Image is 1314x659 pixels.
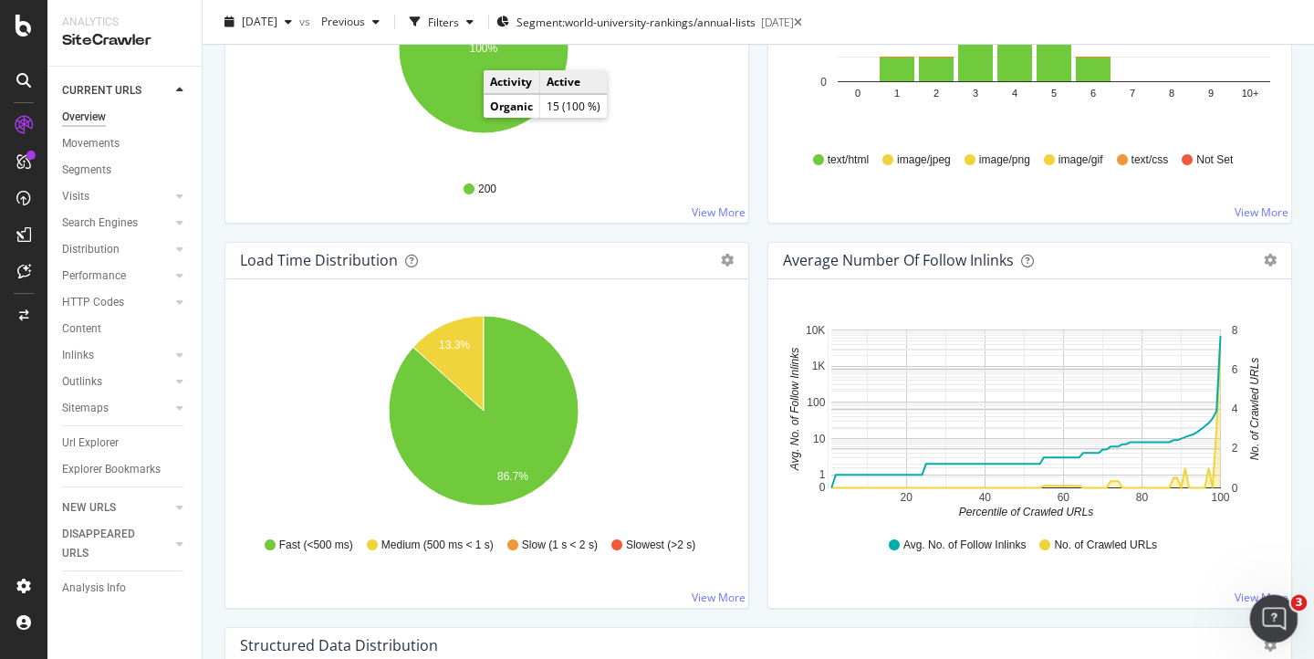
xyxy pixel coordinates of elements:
a: HTTP Codes [62,293,171,312]
a: View More [1235,590,1288,605]
div: The chart displays load time categories (Fast, Medium, Slow, Slowest) just like in your screensho... [29,444,336,515]
img: Profile image for Customer Support [52,10,81,39]
span: image/png [979,152,1030,168]
span: Previous [314,14,365,29]
text: 1 [894,88,900,99]
text: Percentile of Crawled URLs [959,506,1093,518]
h1: Customer Support [89,17,220,31]
div: gear [1264,254,1277,267]
text: 9 [1208,88,1214,99]
a: View More [692,590,746,605]
div: Inlinks [62,346,94,365]
span: Slowest (>2 s) [626,538,695,553]
div: You can find the "JavaScript Load Time" pie chart in our . [29,85,336,139]
text: 0 [855,88,860,99]
span: text/css [1131,152,1169,168]
div: Url Explorer [62,434,119,453]
button: Send a message… [313,512,342,541]
div: HTTP Codes [62,293,124,312]
text: 100 [807,396,825,409]
text: 1K [812,360,826,372]
div: gear [1264,639,1277,652]
text: 100% [470,42,498,55]
div: Outlinks [62,372,102,392]
div: Segments [62,161,111,180]
a: Source reference 9276126: [93,124,108,139]
div: Search Engines [62,214,138,233]
td: Organic [484,95,540,119]
svg: A chart. [240,309,727,520]
a: Outlinks [62,372,171,392]
div: DISAPPEARED URLS [62,525,154,563]
div: Visits [62,187,89,206]
text: 4 [1012,88,1017,99]
a: NEW URLS [62,498,171,518]
span: 2025 Aug. 26th [242,14,277,29]
span: vs [299,14,314,29]
div: Analytics [62,15,187,30]
b: SiteCrawler Performance Reports [29,104,284,137]
span: Avg. No. of Follow Inlinks [903,538,1027,553]
td: 15 (100 %) [540,95,608,119]
div: Sitemaps [62,399,109,418]
b: Performance [102,197,194,212]
text: No. of Crawled URLs [1248,358,1261,461]
div: Analysis Info [62,579,126,598]
text: 4 [1232,403,1238,415]
div: gear [721,254,734,267]
span: Fast (<500 ms) [279,538,353,553]
td: Activity [484,70,540,94]
div: NEW URLS [62,498,116,518]
text: 60 [1058,491,1070,504]
button: Segment:world-university-rankings/annual-lists[DATE] [496,7,794,37]
text: 0 [819,481,826,494]
span: image/gif [1058,152,1103,168]
text: 5 [1051,88,1057,99]
div: CURRENT URLS [62,81,141,100]
a: Performance [62,267,171,286]
li: You'll find the chart there, which shows the time it took our crawler to render the page JavaScri... [43,256,336,324]
td: Active [540,70,608,94]
span: Segment: world-university-rankings/annual-lists [516,15,756,30]
div: Load Time Distribution [240,251,398,269]
a: DISAPPEARED URLS [62,525,171,563]
a: Movements [62,134,189,153]
text: 7 [1130,88,1135,99]
text: 3 [973,88,978,99]
div: New messages divider [15,58,350,59]
div: Filters [428,14,459,29]
div: Performance [62,267,126,286]
div: Overview [62,108,106,127]
button: go back [12,7,47,42]
text: 2 [933,88,939,99]
b: SiteCrawler [117,176,201,191]
a: Segments [62,161,189,180]
span: Slow (1 s < 2 s) [522,538,598,553]
button: Start recording [116,519,130,534]
text: 8 [1169,88,1174,99]
a: Analysis Info [62,579,189,598]
div: Content [62,319,101,339]
svg: A chart. [783,309,1270,520]
div: [DATE] [761,15,794,30]
button: Emoji picker [28,519,43,534]
button: Upload attachment [87,519,101,534]
text: 0 [1232,482,1238,495]
a: CURRENT URLS [62,81,171,100]
a: Inlinks [62,346,171,365]
div: Structured Data Distribution [240,636,438,654]
button: [DATE] [217,7,299,37]
a: Source reference 9551726: [33,422,47,436]
a: Distribution [62,240,171,259]
div: You can find the "JavaScript Load Time" pie chart in ourSiteCrawler Performance Reports.Source re... [15,74,350,526]
li: Go to the report section [43,196,336,214]
text: 13.3% [439,339,470,351]
button: Previous [314,7,387,37]
span: 3 [1291,595,1308,612]
a: Sitemaps [62,399,171,418]
span: Medium (500 ms < 1 s) [381,538,494,553]
text: 80 [1136,491,1149,504]
a: Overview [62,108,189,127]
div: Explorer Bookmarks [62,460,161,479]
